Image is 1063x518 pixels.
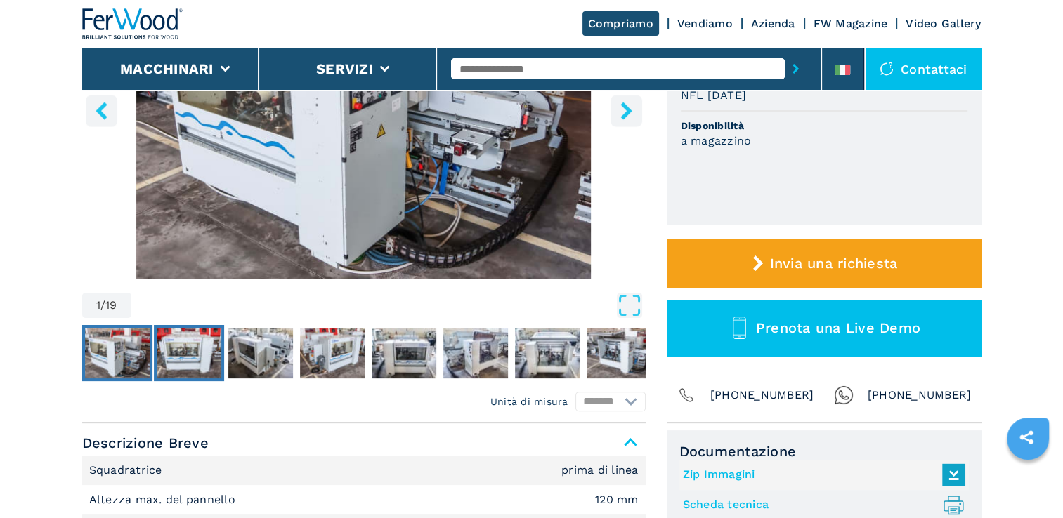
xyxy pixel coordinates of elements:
iframe: Chat [1003,455,1052,507]
img: b29d21a7f708e6d01d6a80ab8f054ba8 [443,328,508,378]
span: Disponibilità [681,119,967,133]
img: Whatsapp [834,385,854,405]
em: Unità di misura [490,394,568,409]
img: ef6f805fc8429eeb322b2d36f3e9e8b3 [228,328,293,378]
a: sharethis [1009,420,1044,455]
h3: NFL [DATE] [681,87,747,103]
button: Go to Slide 7 [512,325,582,381]
img: 44df59d0f7622e18a54f8b4ef3107a12 [515,328,580,378]
button: Go to Slide 1 [82,325,152,381]
a: Azienda [751,17,795,30]
img: Ferwood [82,8,183,39]
button: Open Fullscreen [135,293,642,318]
nav: Thumbnail Navigation [82,325,646,381]
button: left-button [86,95,117,126]
img: Contattaci [880,62,894,76]
a: Compriamo [582,11,659,36]
button: Invia una richiesta [667,239,982,288]
span: [PHONE_NUMBER] [868,385,972,405]
a: Video Gallery [906,17,981,30]
span: [PHONE_NUMBER] [710,385,814,405]
em: prima di linea [561,465,639,476]
span: / [100,300,105,311]
span: Documentazione [679,443,969,460]
span: Descrizione Breve [82,430,646,456]
button: submit-button [785,53,807,85]
img: 5c5df1866def0ae9225639b78cd2005f [157,328,221,378]
em: 120 mm [595,494,639,505]
p: Squadratrice [89,463,166,478]
button: Go to Slide 8 [584,325,654,381]
button: right-button [611,95,642,126]
p: Altezza max. del pannello [89,492,240,507]
a: FW Magazine [814,17,888,30]
button: Go to Slide 2 [154,325,224,381]
button: Prenota una Live Demo [667,300,982,357]
span: 19 [105,300,117,311]
button: Go to Slide 6 [441,325,511,381]
img: f0a6200cf41e1d834a8c4be1b18b3420 [85,328,150,378]
img: Phone [677,385,696,405]
img: 0620d108564e5d12b844e19f28b5819d [372,328,436,378]
span: Prenota una Live Demo [756,319,920,336]
button: Servizi [316,60,373,77]
button: Go to Slide 3 [226,325,296,381]
a: Scheda tecnica [683,493,958,517]
span: Invia una richiesta [769,255,897,272]
h3: a magazzino [681,133,752,149]
button: Macchinari [120,60,214,77]
img: d49f29777ee5894b231ae20a0a6685e2 [300,328,365,378]
div: Contattaci [866,48,982,90]
a: Zip Immagini [683,463,958,486]
a: Vendiamo [677,17,733,30]
span: 1 [96,300,100,311]
button: Go to Slide 4 [297,325,367,381]
button: Go to Slide 5 [369,325,439,381]
img: e15dcf87dcde5c63cf9e8c3ff34c64c1 [587,328,651,378]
